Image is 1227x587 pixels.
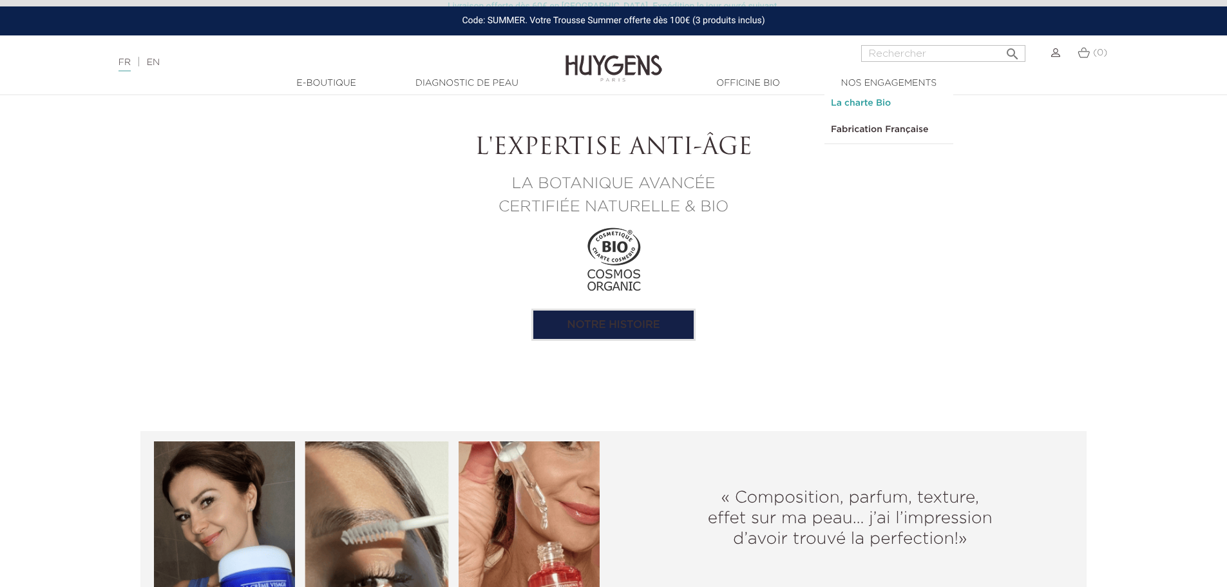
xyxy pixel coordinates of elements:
[379,172,849,218] p: La botanique avancée Certifiée naturelle & bio
[566,34,662,84] img: Huygens
[705,488,995,550] h2: « Composition, parfum, texture, effet sur ma peau… j’ai l’impression d’avoir trouvé la perfection!»
[684,77,813,90] a: Officine Bio
[531,309,696,341] a: Notre histoire
[861,45,1025,62] input: Rechercher
[112,55,502,70] div: |
[403,77,531,90] a: Diagnostic de peau
[1005,43,1020,58] i: 
[824,90,953,117] a: La charte Bio
[824,117,953,143] a: Fabrication Française
[379,135,849,162] h2: L'expertise Anti-âge
[147,58,160,67] a: EN
[1093,48,1107,57] span: (0)
[119,58,131,72] a: FR
[1001,41,1024,59] button: 
[575,221,652,298] img: cosmos_organic_logo_history.png
[262,77,391,90] a: E-Boutique
[824,77,953,90] a: Nos engagements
